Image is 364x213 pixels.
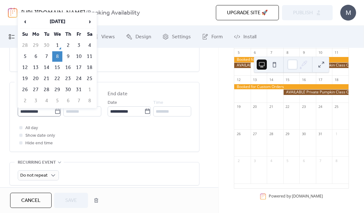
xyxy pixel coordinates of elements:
button: Upgrade site 🚀 [216,5,279,20]
span: Views [101,33,115,41]
td: 22 [52,73,62,84]
td: 23 [63,73,73,84]
span: Design [135,33,151,41]
td: 29 [52,85,62,95]
a: Form [197,28,228,45]
div: 9 [301,50,306,55]
td: 14 [41,62,52,73]
span: Recurring event [18,159,56,166]
div: 10 [318,50,323,55]
td: 10 [74,51,84,62]
div: 12 [236,77,241,82]
th: [DATE] [31,15,84,28]
div: 19 [236,104,241,109]
a: [URL][DOMAIN_NAME] [21,7,85,19]
div: End date [108,90,128,98]
div: 15 [285,77,290,82]
td: 28 [41,85,52,95]
div: 24 [318,104,323,109]
td: 2 [63,40,73,51]
td: 30 [63,85,73,95]
span: Install [243,33,256,41]
th: Sa [85,29,95,40]
td: 16 [63,62,73,73]
span: Date [108,99,117,107]
td: 5 [20,51,30,62]
span: Upgrade site 🚀 [227,9,268,17]
div: AVAILABLE Private Pumpkin Class Cookie Decorating Class [234,63,251,68]
th: Th [63,29,73,40]
div: 31 [318,131,323,136]
th: Mo [31,29,41,40]
div: Booked for Custom Orders [234,57,348,62]
td: 8 [52,51,62,62]
a: Install [229,28,261,45]
div: 5 [236,50,241,55]
td: 1 [52,40,62,51]
div: 30 [301,131,306,136]
div: 18 [334,77,339,82]
span: Cancel [21,197,41,204]
div: M [340,5,356,21]
button: Cancel [10,193,52,208]
span: Show date only [25,132,55,140]
span: All day [25,124,38,132]
div: 29 [285,131,290,136]
div: 3 [253,158,257,163]
td: 8 [85,96,95,106]
td: 6 [31,51,41,62]
td: 3 [74,40,84,51]
a: My Events [4,28,46,45]
span: › [85,15,94,28]
td: 24 [74,73,84,84]
td: 27 [31,85,41,95]
td: 7 [41,51,52,62]
td: 28 [20,40,30,51]
td: 7 [74,96,84,106]
span: Settings [172,33,191,41]
td: 5 [52,96,62,106]
span: Hide end time [25,140,53,147]
th: Su [20,29,30,40]
a: Design [121,28,156,45]
div: 7 [318,158,323,163]
td: 11 [85,51,95,62]
div: 8 [285,50,290,55]
div: 11 [334,50,339,55]
a: Views [87,28,120,45]
div: 6 [301,158,306,163]
a: [DOMAIN_NAME] [292,194,323,199]
div: 13 [253,77,257,82]
td: 4 [41,96,52,106]
div: 6 [253,50,257,55]
div: 14 [269,77,273,82]
td: 21 [41,73,52,84]
div: 27 [253,131,257,136]
b: / [85,7,88,19]
span: Form [211,33,223,41]
div: 7 [269,50,273,55]
div: 28 [269,131,273,136]
td: 18 [85,62,95,73]
div: 17 [318,77,323,82]
div: 23 [301,104,306,109]
span: Do not repeat [20,171,47,180]
div: 2 [236,158,241,163]
div: 25 [334,104,339,109]
td: 12 [20,62,30,73]
div: Booked for Custom Orders [234,84,348,90]
div: 20 [253,104,257,109]
td: 4 [85,40,95,51]
div: 4 [269,158,273,163]
div: 1 [334,131,339,136]
img: logo [8,8,17,18]
div: AVAILABLE Private Pumpkin Class Cookie Decorating Class [283,90,348,95]
td: 26 [20,85,30,95]
td: 19 [20,73,30,84]
th: We [52,29,62,40]
span: ‹ [20,15,30,28]
td: 6 [63,96,73,106]
div: 22 [285,104,290,109]
div: 5 [285,158,290,163]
